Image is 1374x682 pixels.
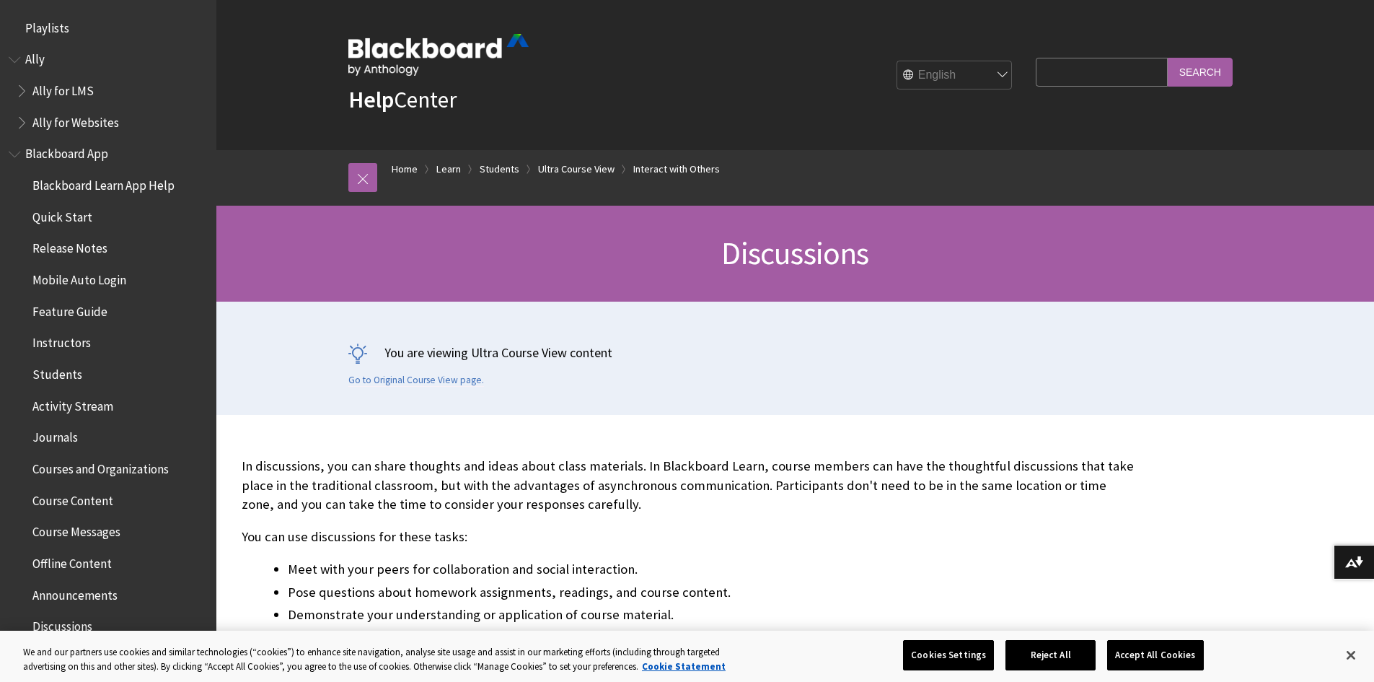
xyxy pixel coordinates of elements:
[348,34,529,76] img: Blackboard by Anthology
[32,489,113,508] span: Course Content
[721,233,868,273] span: Discussions
[32,110,119,130] span: Ally for Websites
[32,268,126,287] span: Mobile Auto Login
[25,48,45,67] span: Ally
[32,237,107,256] span: Release Notes
[32,520,120,540] span: Course Messages
[348,374,484,387] a: Go to Original Course View page.
[9,48,208,135] nav: Book outline for Anthology Ally Help
[32,300,107,319] span: Feature Guide
[633,160,720,178] a: Interact with Others
[288,605,1136,625] li: Demonstrate your understanding or application of course material.
[903,640,994,670] button: Cookies Settings
[480,160,519,178] a: Students
[32,331,91,351] span: Instructors
[392,160,418,178] a: Home
[32,583,118,603] span: Announcements
[25,16,69,35] span: Playlists
[32,205,92,224] span: Quick Start
[348,85,394,114] strong: Help
[348,85,457,114] a: HelpCenter
[32,394,113,414] span: Activity Stream
[32,79,94,98] span: Ally for LMS
[32,173,175,193] span: Blackboard Learn App Help
[32,551,112,571] span: Offline Content
[897,61,1013,90] select: Site Language Selector
[1107,640,1203,670] button: Accept All Cookies
[242,457,1136,514] p: In discussions, you can share thoughts and ideas about class materials. In Blackboard Learn, cour...
[642,660,726,673] a: More information about your privacy, opens in a new tab
[32,362,82,382] span: Students
[25,142,108,162] span: Blackboard App
[538,160,615,178] a: Ultra Course View
[288,582,1136,603] li: Pose questions about homework assignments, readings, and course content.
[32,426,78,445] span: Journals
[1335,639,1367,671] button: Close
[348,344,1243,362] p: You are viewing Ultra Course View content
[1005,640,1096,670] button: Reject All
[436,160,461,178] a: Learn
[32,614,92,634] span: Discussions
[32,457,169,476] span: Courses and Organizations
[1168,58,1233,86] input: Search
[9,16,208,40] nav: Book outline for Playlists
[23,645,756,673] div: We and our partners use cookies and similar technologies (“cookies”) to enhance site navigation, ...
[288,559,1136,580] li: Meet with your peers for collaboration and social interaction.
[242,528,1136,546] p: You can use discussions for these tasks:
